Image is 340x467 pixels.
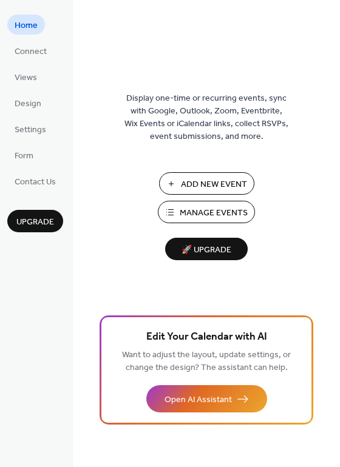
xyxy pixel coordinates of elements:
[7,41,54,61] a: Connect
[15,176,56,189] span: Contact Us
[7,15,45,35] a: Home
[165,394,232,406] span: Open AI Assistant
[15,72,37,84] span: Views
[15,150,33,163] span: Form
[158,201,255,223] button: Manage Events
[7,67,44,87] a: Views
[15,45,47,58] span: Connect
[7,93,49,113] a: Design
[159,172,254,195] button: Add New Event
[7,119,53,139] a: Settings
[15,19,38,32] span: Home
[172,242,240,258] span: 🚀 Upgrade
[7,171,63,191] a: Contact Us
[16,216,54,229] span: Upgrade
[7,145,41,165] a: Form
[15,124,46,136] span: Settings
[15,98,41,110] span: Design
[7,210,63,232] button: Upgrade
[146,385,267,412] button: Open AI Assistant
[181,178,247,191] span: Add New Event
[146,329,267,346] span: Edit Your Calendar with AI
[165,238,248,260] button: 🚀 Upgrade
[124,92,288,143] span: Display one-time or recurring events, sync with Google, Outlook, Zoom, Eventbrite, Wix Events or ...
[122,347,291,376] span: Want to adjust the layout, update settings, or change the design? The assistant can help.
[180,207,248,220] span: Manage Events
